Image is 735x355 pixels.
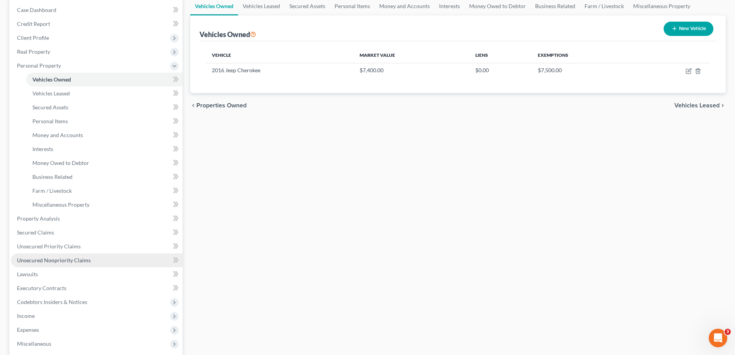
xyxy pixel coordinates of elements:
span: Personal Property [17,62,61,69]
span: Secured Claims [17,229,54,236]
a: Case Dashboard [11,3,182,17]
td: $7,500.00 [532,63,635,78]
button: New Vehicle [664,22,713,36]
span: Miscellaneous [17,340,51,347]
button: Vehicles Leased chevron_right [674,102,726,109]
a: Vehicles Leased [26,87,182,100]
span: Credit Report [17,20,50,27]
th: Vehicle [206,48,353,63]
a: Lawsuits [11,267,182,281]
span: Real Property [17,48,50,55]
a: Money Owed to Debtor [26,156,182,170]
i: chevron_left [190,102,196,109]
span: 3 [725,329,731,335]
span: Codebtors Insiders & Notices [17,299,87,305]
td: $0.00 [469,63,532,78]
a: Secured Claims [11,226,182,239]
span: Executory Contracts [17,285,66,291]
button: chevron_left Properties Owned [190,102,247,109]
a: Credit Report [11,17,182,31]
span: Personal Items [32,118,68,124]
th: Liens [469,48,532,63]
i: chevron_right [720,102,726,109]
span: Unsecured Nonpriority Claims [17,257,91,263]
a: Miscellaneous Property [26,198,182,212]
span: Lawsuits [17,271,38,277]
span: Vehicles Leased [674,102,720,109]
td: 2016 Jeep Cherokee [206,63,353,78]
span: Property Analysis [17,215,60,222]
span: Unsecured Priority Claims [17,243,81,250]
a: Unsecured Nonpriority Claims [11,253,182,267]
td: $7,400.00 [353,63,469,78]
a: Property Analysis [11,212,182,226]
a: Secured Assets [26,100,182,114]
span: Secured Assets [32,104,68,110]
span: Case Dashboard [17,7,56,13]
a: Unsecured Priority Claims [11,239,182,253]
div: Vehicles Owned [199,30,256,39]
span: Money Owed to Debtor [32,160,89,166]
span: Farm / Livestock [32,187,72,194]
a: Farm / Livestock [26,184,182,198]
th: Market Value [353,48,469,63]
iframe: Intercom live chat [709,329,727,347]
span: Money and Accounts [32,132,83,138]
span: Client Profile [17,34,49,41]
span: Vehicles Leased [32,90,70,97]
a: Vehicles Owned [26,73,182,87]
th: Exemptions [532,48,635,63]
a: Executory Contracts [11,281,182,295]
span: Business Related [32,173,73,180]
a: Personal Items [26,114,182,128]
span: Interests [32,146,53,152]
span: Expenses [17,326,39,333]
span: Miscellaneous Property [32,201,90,208]
a: Interests [26,142,182,156]
a: Money and Accounts [26,128,182,142]
a: Business Related [26,170,182,184]
span: Income [17,313,35,319]
span: Properties Owned [196,102,247,109]
span: Vehicles Owned [32,76,71,83]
